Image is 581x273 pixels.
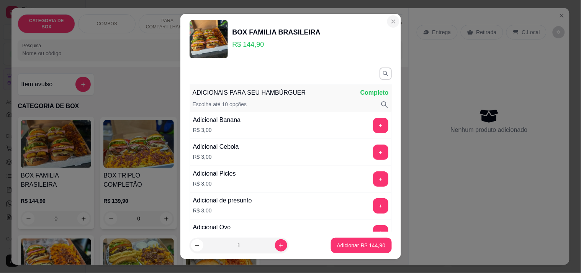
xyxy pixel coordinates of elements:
div: Adicional Ovo [193,223,231,232]
button: Adicionar R$ 144,90 [331,238,392,253]
p: ADICIONAIS PARA SEU HAMBÚRGUER [193,88,306,97]
p: R$ 3,00 [193,126,241,134]
p: R$ 144,90 [232,39,321,50]
div: BOX FAMILIA BRASILEIRA [232,27,321,38]
img: product-image [190,20,228,58]
p: Adicionar R$ 144,90 [337,242,386,249]
button: Close [387,15,399,28]
button: decrease-product-quantity [191,239,203,252]
p: R$ 3,00 [193,180,236,187]
button: add [373,225,388,240]
button: increase-product-quantity [275,239,287,252]
button: add [373,145,388,160]
button: add [373,118,388,133]
button: add [373,171,388,187]
p: Completo [360,88,389,97]
p: Escolha até 10 opções [193,100,247,109]
div: Adicional Cebola [193,142,239,151]
div: Adicional de presunto [193,196,252,205]
p: R$ 3,00 [193,207,252,214]
div: Adicional Banana [193,115,241,125]
div: Adicional Picles [193,169,236,178]
button: add [373,198,388,214]
p: R$ 3,00 [193,153,239,161]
